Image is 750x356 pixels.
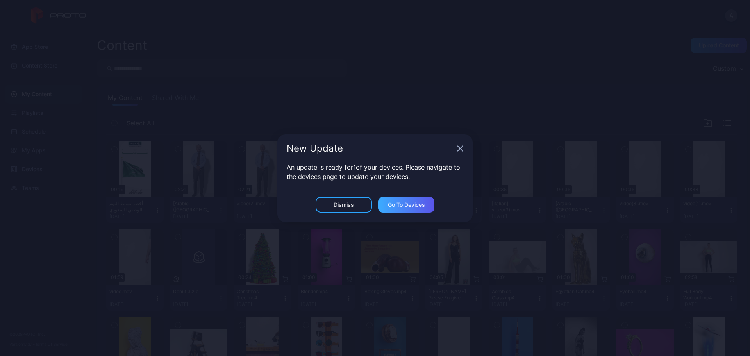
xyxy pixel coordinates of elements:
div: Dismiss [334,202,354,208]
div: Go to devices [388,202,425,208]
p: An update is ready for 1 of your devices. Please navigate to the devices page to update your devi... [287,163,463,181]
button: Go to devices [378,197,434,213]
div: New Update [287,144,454,153]
button: Dismiss [316,197,372,213]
